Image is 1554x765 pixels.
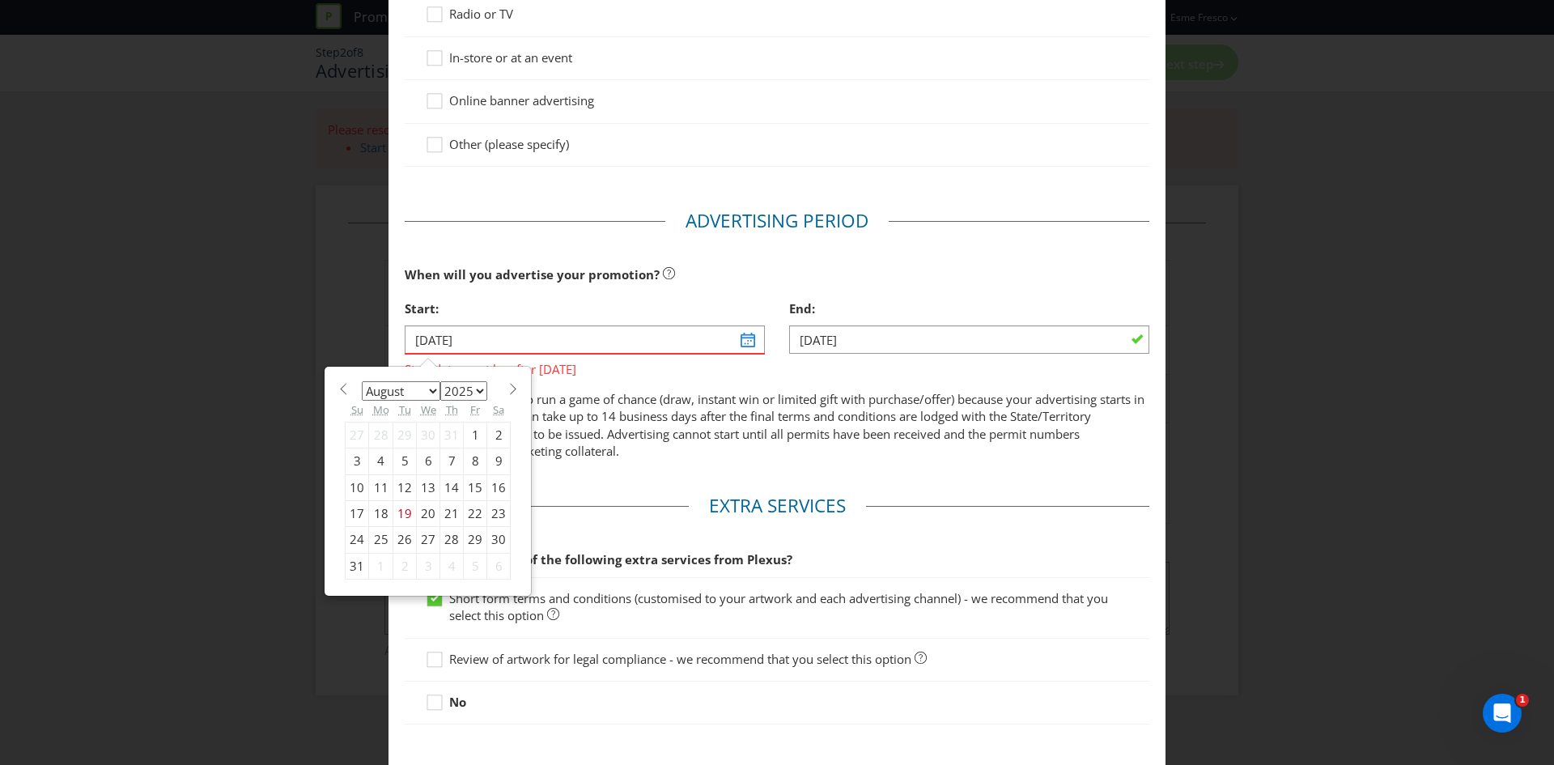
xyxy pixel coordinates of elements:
div: 17 [346,501,369,527]
span: Other (please specify) [449,136,569,152]
abbr: Friday [470,402,480,417]
div: 9 [487,448,511,474]
div: 23 [487,501,511,527]
div: 13 [417,474,440,500]
div: 31 [440,422,464,448]
legend: Extra Services [689,493,866,519]
div: 29 [464,527,487,553]
div: 6 [417,448,440,474]
div: 15 [464,474,487,500]
abbr: Saturday [493,402,504,417]
div: 11 [369,474,393,500]
div: 2 [487,422,511,448]
div: 28 [369,422,393,448]
span: 1 [1516,694,1529,707]
strong: No [449,694,466,710]
div: 1 [369,553,393,579]
div: 28 [440,527,464,553]
div: 3 [417,553,440,579]
div: 10 [346,474,369,500]
div: Start: [405,292,765,325]
span: Radio or TV [449,6,513,22]
div: 5 [393,448,417,474]
span: Would you like any of the following extra services from Plexus? [405,551,792,567]
span: When will you advertise your promotion? [405,266,660,283]
iframe: Intercom live chat [1483,694,1522,733]
div: 12 [393,474,417,500]
div: 16 [487,474,511,500]
div: 26 [393,527,417,553]
abbr: Tuesday [399,402,411,417]
div: 19 [393,501,417,527]
div: 1 [464,422,487,448]
div: 7 [440,448,464,474]
div: 24 [346,527,369,553]
div: 20 [417,501,440,527]
div: 6 [487,553,511,579]
div: 30 [487,527,511,553]
input: DD/MM/YY [405,325,765,354]
input: DD/MM/YY [789,325,1149,354]
div: 4 [369,448,393,474]
div: 4 [440,553,464,579]
span: Review of artwork for legal compliance - we recommend that you select this option [449,651,911,667]
span: In-store or at an event [449,49,572,66]
div: 27 [346,422,369,448]
div: End: [789,292,1149,325]
div: 29 [393,422,417,448]
span: Start date must be after [DATE] [405,355,765,378]
abbr: Monday [373,402,389,417]
div: 2 [393,553,417,579]
div: 30 [417,422,440,448]
div: 31 [346,553,369,579]
div: 14 [440,474,464,500]
div: 8 [464,448,487,474]
abbr: Wednesday [421,402,436,417]
abbr: Sunday [351,402,363,417]
div: 5 [464,553,487,579]
div: 27 [417,527,440,553]
div: 3 [346,448,369,474]
div: 22 [464,501,487,527]
div: 25 [369,527,393,553]
div: 18 [369,501,393,527]
span: Short form terms and conditions (customised to your artwork and each advertising channel) - we re... [449,590,1108,623]
div: 21 [440,501,464,527]
legend: Advertising Period [665,208,889,234]
span: Online banner advertising [449,92,594,108]
p: You may not be able to run a game of chance (draw, instant win or limited gift with purchase/offe... [405,391,1149,461]
abbr: Thursday [446,402,458,417]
